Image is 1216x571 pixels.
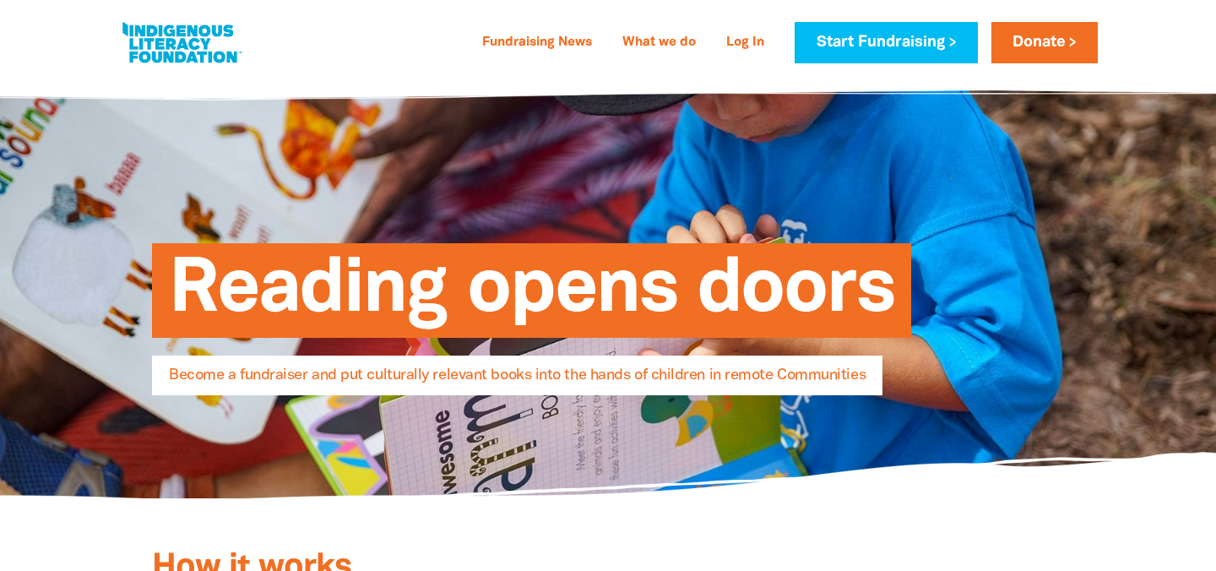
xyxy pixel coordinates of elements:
[991,22,1098,63] a: Donate
[169,368,866,395] span: Become a fundraiser and put culturally relevant books into the hands of children in remote Commun...
[472,30,602,57] a: Fundraising News
[716,30,774,57] a: Log In
[169,256,894,338] span: Reading opens doors
[612,30,706,57] a: What we do
[795,22,977,63] a: Start Fundraising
